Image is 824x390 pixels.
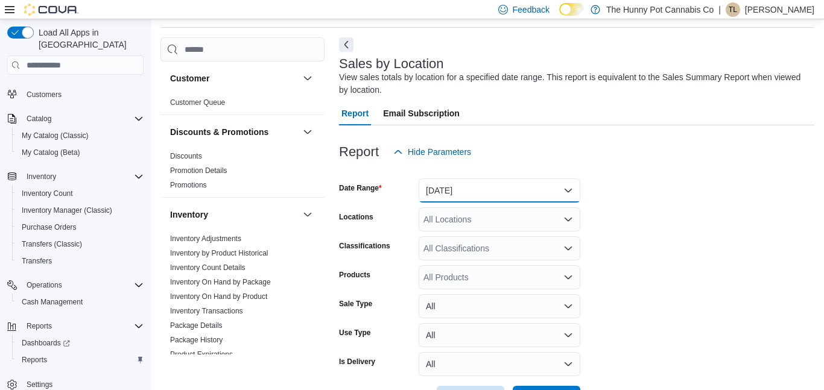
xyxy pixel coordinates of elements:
[17,295,87,309] a: Cash Management
[22,222,77,232] span: Purchase Orders
[2,277,148,294] button: Operations
[12,236,148,253] button: Transfers (Classic)
[17,203,117,218] a: Inventory Manager (Classic)
[513,4,550,16] span: Feedback
[718,2,721,17] p: |
[17,254,144,268] span: Transfers
[22,189,73,198] span: Inventory Count
[2,110,148,127] button: Catalog
[22,112,56,126] button: Catalog
[22,169,61,184] button: Inventory
[12,127,148,144] button: My Catalog (Classic)
[22,278,67,292] button: Operations
[160,149,325,197] div: Discounts & Promotions
[419,178,580,203] button: [DATE]
[170,263,246,272] a: Inventory Count Details
[17,145,144,160] span: My Catalog (Beta)
[419,323,580,347] button: All
[300,71,315,86] button: Customer
[170,248,268,258] span: Inventory by Product Historical
[17,237,87,251] a: Transfers (Classic)
[339,270,370,280] label: Products
[170,98,225,107] a: Customer Queue
[170,321,223,330] span: Package Details
[27,172,56,181] span: Inventory
[12,253,148,269] button: Transfers
[388,140,476,164] button: Hide Parameters
[17,237,144,251] span: Transfers (Classic)
[170,151,202,161] span: Discounts
[339,299,372,309] label: Sale Type
[22,239,82,249] span: Transfers (Classic)
[339,357,375,366] label: Is Delivery
[17,186,144,201] span: Inventory Count
[170,234,241,243] a: Inventory Adjustments
[170,350,233,359] span: Product Expirations
[17,128,93,143] a: My Catalog (Classic)
[170,72,298,84] button: Customer
[2,168,148,185] button: Inventory
[339,37,353,52] button: Next
[339,183,382,193] label: Date Range
[170,249,268,257] a: Inventory by Product Historical
[17,145,85,160] a: My Catalog (Beta)
[2,318,148,335] button: Reports
[170,292,267,301] span: Inventory On Hand by Product
[339,145,379,159] h3: Report
[419,294,580,318] button: All
[419,352,580,376] button: All
[606,2,714,17] p: The Hunny Pot Cannabis Co
[729,2,737,17] span: TL
[300,125,315,139] button: Discounts & Promotions
[17,353,52,367] a: Reports
[17,203,144,218] span: Inventory Manager (Classic)
[17,295,144,309] span: Cash Management
[160,95,325,115] div: Customer
[12,202,148,219] button: Inventory Manager (Classic)
[22,131,89,140] span: My Catalog (Classic)
[22,256,52,266] span: Transfers
[383,101,460,125] span: Email Subscription
[726,2,740,17] div: Tyler Livingston
[22,297,83,307] span: Cash Management
[339,328,370,338] label: Use Type
[2,86,148,103] button: Customers
[170,234,241,244] span: Inventory Adjustments
[17,128,144,143] span: My Catalog (Classic)
[22,87,66,102] a: Customers
[34,27,144,51] span: Load All Apps in [GEOGRAPHIC_DATA]
[24,4,78,16] img: Cova
[17,336,75,350] a: Dashboards
[22,338,70,348] span: Dashboards
[170,126,268,138] h3: Discounts & Promotions
[27,280,62,290] span: Operations
[17,220,81,234] a: Purchase Orders
[563,215,573,224] button: Open list of options
[170,306,243,316] span: Inventory Transactions
[27,90,62,99] span: Customers
[170,209,298,221] button: Inventory
[12,335,148,351] a: Dashboards
[22,206,112,215] span: Inventory Manager (Classic)
[17,186,78,201] a: Inventory Count
[22,112,144,126] span: Catalog
[170,263,246,272] span: Inventory Count Details
[12,185,148,202] button: Inventory Count
[170,166,227,175] a: Promotion Details
[17,353,144,367] span: Reports
[12,144,148,161] button: My Catalog (Beta)
[559,3,585,16] input: Dark Mode
[27,321,52,331] span: Reports
[170,307,243,315] a: Inventory Transactions
[339,57,444,71] h3: Sales by Location
[170,277,271,287] span: Inventory On Hand by Package
[22,87,144,102] span: Customers
[745,2,814,17] p: [PERSON_NAME]
[22,355,47,365] span: Reports
[17,254,57,268] a: Transfers
[170,335,223,345] span: Package History
[17,336,144,350] span: Dashboards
